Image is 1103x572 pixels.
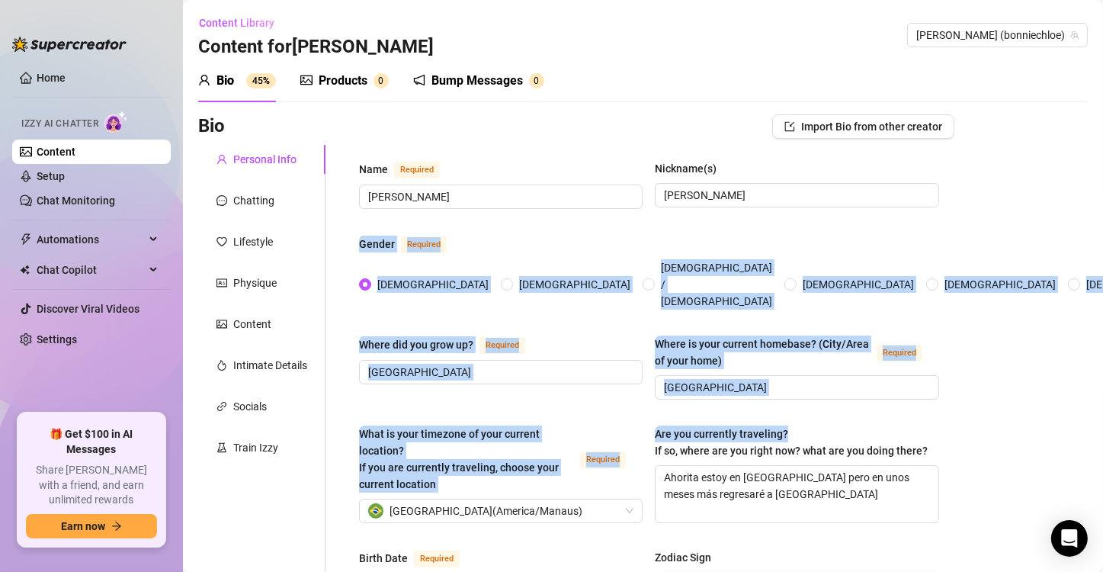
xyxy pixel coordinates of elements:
button: Import Bio from other creator [772,114,954,139]
span: picture [216,319,227,329]
div: Gender [359,236,395,252]
div: Personal Info [233,151,297,168]
span: [DEMOGRAPHIC_DATA] [797,276,920,293]
a: Settings [37,333,77,345]
span: Content Library [199,17,274,29]
span: 🎁 Get $100 in AI Messages [26,427,157,457]
span: arrow-right [111,521,122,532]
div: Where did you grow up? [359,336,473,353]
img: AI Chatter [104,111,128,133]
span: fire [216,360,227,371]
span: idcard [216,278,227,288]
h3: Content for [PERSON_NAME] [198,35,434,59]
a: Setup [37,170,65,182]
span: Required [414,551,460,567]
span: Share [PERSON_NAME] with a friend, and earn unlimited rewards [26,463,157,508]
span: Required [401,236,447,253]
span: notification [413,74,425,86]
span: Are you currently traveling? If so, where are you right now? what are you doing there? [655,428,928,457]
label: Birth Date [359,549,476,567]
span: thunderbolt [20,233,32,246]
span: [DEMOGRAPHIC_DATA] [938,276,1062,293]
div: Bump Messages [431,72,523,90]
span: What is your timezone of your current location? If you are currently traveling, choose your curre... [359,428,559,490]
button: Earn nowarrow-right [26,514,157,538]
span: team [1070,31,1079,40]
a: Home [37,72,66,84]
span: [DEMOGRAPHIC_DATA] [513,276,636,293]
label: Where did you grow up? [359,336,542,354]
div: Birth Date [359,550,408,567]
div: Physique [233,275,277,291]
sup: 0 [529,73,544,88]
div: Content [233,316,271,333]
span: heart [216,236,227,247]
input: Where is your current homebase? (City/Area of your home) [664,379,926,396]
span: Automations [37,227,145,252]
span: import [784,121,795,132]
span: Izzy AI Chatter [21,117,98,131]
span: [DEMOGRAPHIC_DATA] / [DEMOGRAPHIC_DATA] [655,259,778,310]
img: Chat Copilot [20,265,30,275]
label: Where is your current homebase? (City/Area of your home) [655,336,938,369]
div: Socials [233,398,267,415]
div: Open Intercom Messenger [1051,520,1088,557]
span: Bonnie (bonniechloe) [916,24,1079,47]
div: Lifestyle [233,233,273,250]
h3: Bio [198,114,225,139]
span: experiment [216,442,227,453]
input: Where did you grow up? [368,364,630,381]
span: Chat Copilot [37,258,145,282]
img: br [368,503,383,519]
div: Zodiac Sign [655,549,711,566]
a: Discover Viral Videos [37,303,139,315]
span: Required [580,451,626,468]
span: Required [394,162,440,178]
div: Name [359,161,388,178]
div: Where is your current homebase? (City/Area of your home) [655,336,870,369]
div: Bio [216,72,234,90]
a: Chat Monitoring [37,194,115,207]
span: Earn now [61,520,105,532]
input: Name [368,188,630,205]
span: Required [479,337,525,354]
a: Content [37,146,75,158]
label: Zodiac Sign [655,549,722,566]
span: [DEMOGRAPHIC_DATA] [371,276,495,293]
input: Nickname(s) [664,187,926,204]
span: Required [877,345,922,362]
span: picture [300,74,313,86]
button: Content Library [198,11,287,35]
div: Train Izzy [233,439,278,456]
span: user [216,154,227,165]
label: Nickname(s) [655,160,727,177]
span: [GEOGRAPHIC_DATA] ( America/Manaus ) [390,500,582,522]
span: Import Bio from other creator [801,121,942,133]
sup: 0 [374,73,389,88]
div: Chatting [233,192,274,209]
sup: 45% [246,73,276,88]
span: link [216,401,227,412]
div: Intimate Details [233,357,307,374]
div: Products [319,72,367,90]
span: user [198,74,210,86]
textarea: Ahorita estoy en [GEOGRAPHIC_DATA] pero en unos meses más regresaré a [GEOGRAPHIC_DATA] [656,466,938,522]
img: logo-BBDzfeDw.svg [12,37,127,52]
div: Nickname(s) [655,160,717,177]
label: Gender [359,235,463,253]
label: Name [359,160,457,178]
span: message [216,195,227,206]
